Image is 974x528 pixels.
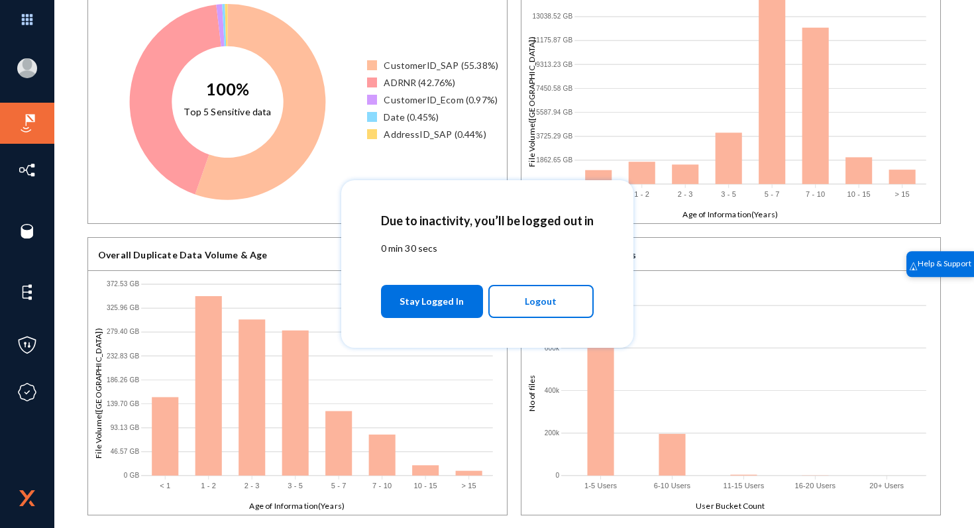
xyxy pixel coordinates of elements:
[381,241,594,255] p: 0 min 30 secs
[525,290,557,313] span: Logout
[488,285,594,318] button: Logout
[381,213,594,228] h2: Due to inactivity, you’ll be logged out in
[381,285,484,318] button: Stay Logged In
[400,290,464,313] span: Stay Logged In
